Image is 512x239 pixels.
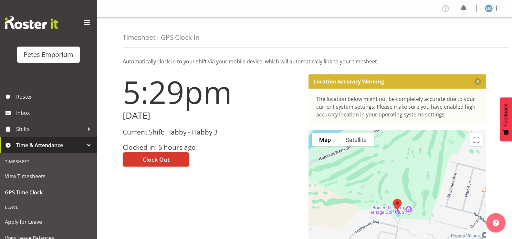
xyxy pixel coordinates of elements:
img: help-xxl-2.png [493,220,499,226]
span: GPS Time Clock [5,188,92,197]
span: Roster [16,92,94,102]
span: Inbox [16,108,94,118]
p: Automatically clock-in to your shift via your mobile device, which will automatically link to you... [123,58,486,65]
button: Feedback - Show survey [500,97,512,141]
h1: 5:29pm [123,74,301,109]
a: View Timesheets [2,168,95,184]
span: View Timesheets [5,171,92,181]
span: Apply for Leave [5,217,92,227]
a: GPS Time Clock [2,184,95,201]
button: Clock Out [123,152,189,167]
h3: Current Shift: Habby - Habby 3 [123,128,301,136]
span: Clock Out [143,155,170,164]
span: Time & Attendance [16,140,84,150]
div: The location below might not be completely accurate due to your current system settings. Please m... [316,95,479,118]
h3: Clocked in: 5 hours ago [123,144,301,151]
span: Feedback [503,104,509,126]
div: Timesheet [2,155,95,168]
button: Show satellite imagery [338,133,374,146]
h4: Timesheet - GPS Clock In [123,34,200,41]
h2: [DATE] [123,111,301,121]
button: Show street map [312,133,338,146]
div: Petes Emporium [24,50,73,60]
div: Leave [2,201,95,214]
button: Toggle fullscreen view [470,133,483,146]
a: Apply for Leave [2,214,95,230]
button: Close message [475,78,481,85]
span: Shifts [16,124,84,134]
img: Rosterit website logo [5,16,58,29]
img: lianne-morete5410.jpg [485,5,493,12]
p: Location Accuracy Warning [314,78,384,85]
